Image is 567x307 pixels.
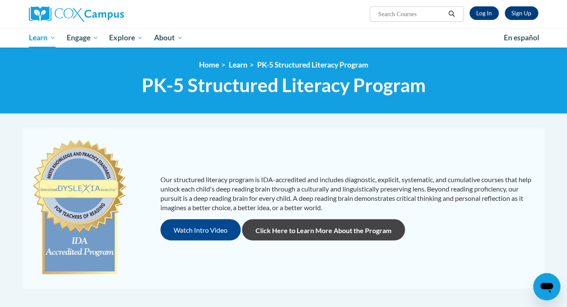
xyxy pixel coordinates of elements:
[505,6,538,20] a: Register
[199,60,219,69] a: Home
[229,60,247,69] a: Learn
[29,33,56,43] span: Learn
[377,9,445,19] input: Search Courses
[242,219,405,240] a: Click Here to Learn More About the Program
[503,33,539,42] span: En español
[160,219,241,240] button: Watch Intro Video
[29,6,124,22] img: Cox Campus
[31,135,128,280] img: c477cda6-e343-453b-bfce-d6f9e9818e1c.png
[257,60,368,69] a: PK-5 Structured Literacy Program
[142,74,426,96] span: PK-5 Structured Literacy Program
[469,6,499,20] a: Log In
[61,28,104,48] a: Engage
[104,28,149,48] a: Explore
[29,6,190,22] a: Cox Campus
[16,28,551,48] div: Main menu
[149,28,188,48] a: About
[533,273,560,300] iframe: Button to launch messaging window
[109,33,143,43] span: Explore
[154,33,183,43] span: About
[445,9,458,19] button: Search
[498,29,545,47] a: En español
[23,28,61,48] a: Learn
[160,175,536,212] p: Our structured literacy program is IDA-accredited and includes diagnostic, explicit, systematic, ...
[67,33,98,43] span: Engage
